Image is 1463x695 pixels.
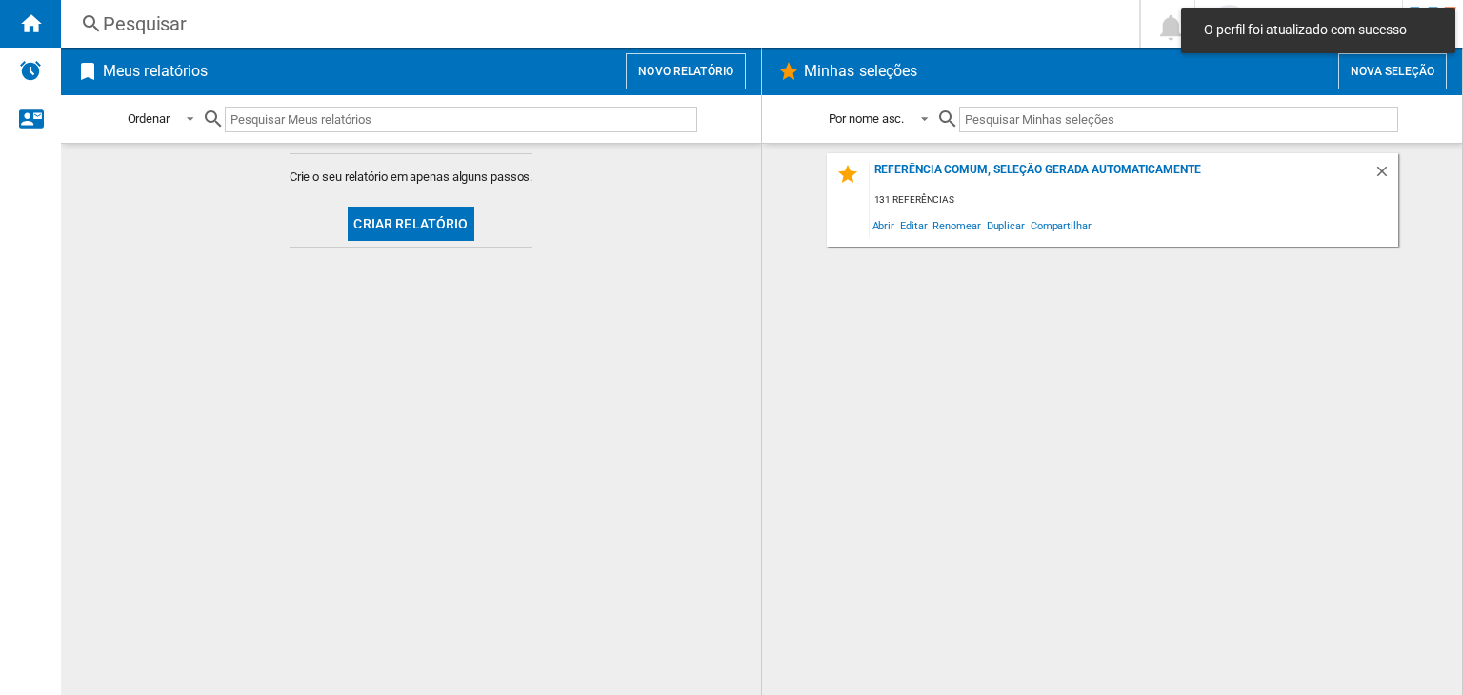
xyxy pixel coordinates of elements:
[870,163,1373,189] div: Referência comum, seleção gerada automaticamente
[348,207,473,241] button: Criar relatório
[870,212,898,238] span: Abrir
[829,111,905,126] div: Por nome asc.
[1373,163,1398,189] div: Deletar
[800,53,922,89] h2: Minhas seleções
[959,107,1397,132] input: Pesquisar Minhas seleções
[290,169,533,186] span: Crie o seu relatório em apenas alguns passos.
[128,111,170,126] div: Ordenar
[897,212,930,238] span: Editar
[225,107,697,132] input: Pesquisar Meus relatórios
[1338,53,1447,89] button: Nova seleção
[930,212,983,238] span: Renomear
[1028,212,1094,238] span: Compartilhar
[19,59,42,82] img: alerts-logo.svg
[1198,21,1438,40] span: O perfil foi atualizado com sucesso
[99,53,212,89] h2: Meus relatórios
[984,212,1028,238] span: Duplicar
[103,10,1090,37] div: Pesquisar
[870,189,1398,212] div: 131 referências
[626,53,746,89] button: Novo relatório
